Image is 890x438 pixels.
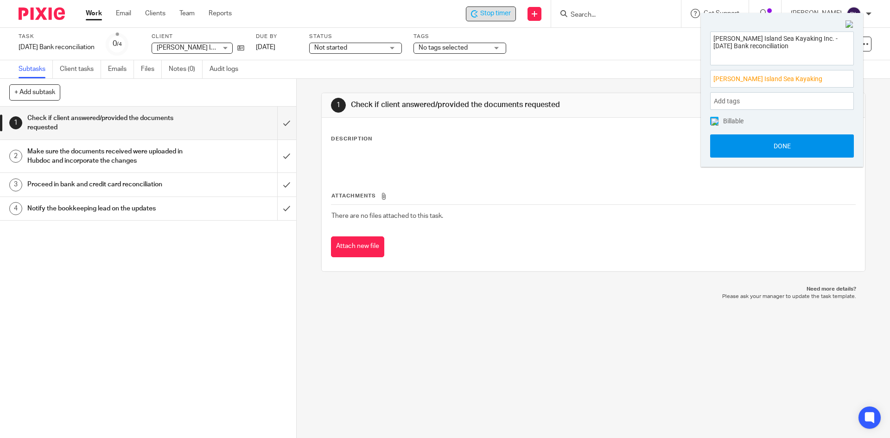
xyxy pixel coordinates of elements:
a: Files [141,60,162,78]
label: Task [19,33,95,40]
div: 1 [9,116,22,129]
a: Client tasks [60,60,101,78]
span: Not started [314,44,347,51]
div: August 2025 Bank reconciliation [19,43,95,52]
span: Add tags [714,94,744,108]
p: Need more details? [331,286,856,293]
label: Tags [413,33,506,40]
h1: Notify the bookkeeping lead on the updates [27,202,188,216]
div: 3 [9,178,22,191]
div: 4 [9,202,22,215]
p: [PERSON_NAME] [791,9,842,18]
small: /4 [117,42,122,47]
a: Notes (0) [169,60,203,78]
label: Client [152,33,244,40]
span: There are no files attached to this task. [331,213,443,219]
p: Please ask your manager to update the task template. [331,293,856,300]
label: Status [309,33,402,40]
div: Bowen Island Sea Kayaking Inc. - August 2025 Bank reconciliation [466,6,516,21]
h1: Check if client answered/provided the documents requested [351,100,613,110]
input: Search [570,11,653,19]
button: Attach new file [331,236,384,257]
button: Done [710,134,854,158]
a: Email [116,9,131,18]
div: [DATE] Bank reconciliation [19,43,95,52]
a: Subtasks [19,60,53,78]
label: Due by [256,33,298,40]
span: Billable [723,118,744,124]
a: Audit logs [210,60,245,78]
img: svg%3E [846,6,861,21]
span: No tags selected [419,44,468,51]
a: Emails [108,60,134,78]
span: [PERSON_NAME] Island Sea Kayaking Inc. [157,44,277,51]
button: + Add subtask [9,84,60,100]
a: Team [179,9,195,18]
div: 2 [9,150,22,163]
h1: Proceed in bank and credit card reconciliation [27,178,188,191]
span: Stop timer [480,9,511,19]
span: [DATE] [256,44,275,51]
img: Pixie [19,7,65,20]
a: Clients [145,9,165,18]
a: Work [86,9,102,18]
span: [PERSON_NAME] Island Sea Kayaking [713,74,830,84]
p: Description [331,135,372,143]
div: 0 [113,38,122,49]
div: 1 [331,98,346,113]
img: Close [845,20,854,29]
img: checked.png [711,118,718,126]
h1: Check if client answered/provided the documents requested [27,111,188,135]
textarea: [PERSON_NAME] Island Sea Kayaking Inc. - [DATE] Bank reconciliation [711,32,853,62]
a: Reports [209,9,232,18]
h1: Make sure the documents received were uploaded in Hubdoc and incorporate the changes [27,145,188,168]
span: Attachments [331,193,376,198]
span: Get Support [704,10,739,17]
